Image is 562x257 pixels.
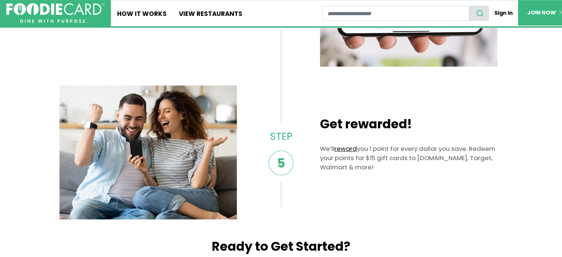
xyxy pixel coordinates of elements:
p: We’ll you 1 point for every dollar you save. Redeem your points for $15 gift cards to [DOMAIN_NAM... [320,144,497,172]
p: Step [259,129,303,144]
h2: Ready to Get Started? [59,239,503,254]
a: Sign In [489,6,518,20]
img: FoodieCard; Eat, Drink, Save, Donate [6,3,105,23]
span: 5 [269,151,293,175]
button: search [469,6,489,21]
input: restaurant search [322,6,469,21]
h2: Get rewarded! [320,117,497,132]
a: reward [334,144,357,153]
